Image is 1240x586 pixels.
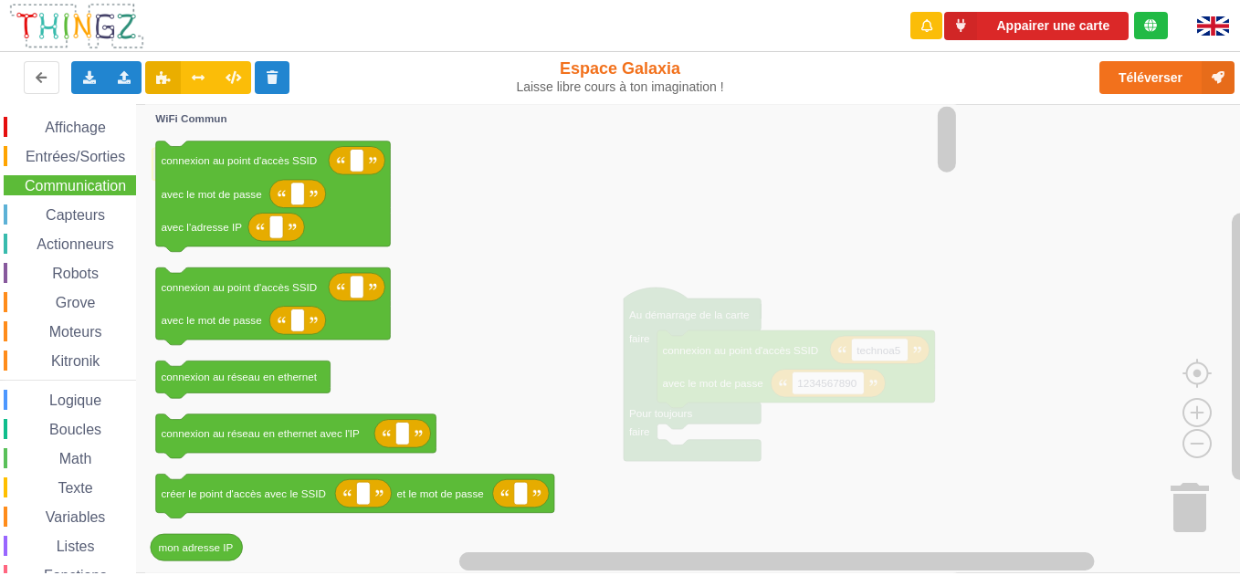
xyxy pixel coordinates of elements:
[1134,12,1168,39] div: Tu es connecté au serveur de création de Thingz
[162,427,361,439] text: connexion au réseau en ethernet avec l'IP
[515,58,725,95] div: Espace Galaxia
[162,221,243,233] text: avec l'adresse IP
[515,79,725,95] div: Laisse libre cours à ton imagination !
[22,178,129,194] span: Communication
[47,422,104,437] span: Boucles
[155,112,226,124] text: WiFi Commun
[1099,61,1235,94] button: Téléverser
[43,207,108,223] span: Capteurs
[34,236,117,252] span: Actionneurs
[8,2,145,50] img: thingz_logo.png
[162,371,318,382] text: connexion au réseau en ethernet
[53,295,99,310] span: Grove
[162,281,318,293] text: connexion au point d'accès SSID
[55,480,95,496] span: Texte
[162,487,326,499] text: créer le point d'accès avec le SSID
[944,12,1129,40] button: Appairer une carte
[23,149,128,164] span: Entrées/Sorties
[43,509,109,525] span: Variables
[48,353,102,369] span: Kitronik
[162,154,318,166] text: connexion au point d'accès SSID
[47,392,104,408] span: Logique
[1197,16,1229,36] img: gb.png
[47,324,105,340] span: Moteurs
[396,487,483,499] text: et le mot de passe
[41,568,110,583] span: Fonctions
[42,120,108,135] span: Affichage
[54,539,98,554] span: Listes
[159,541,234,553] text: mon adresse IP
[49,266,101,281] span: Robots
[162,314,262,326] text: avec le mot de passe
[57,451,95,466] span: Math
[162,188,262,200] text: avec le mot de passe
